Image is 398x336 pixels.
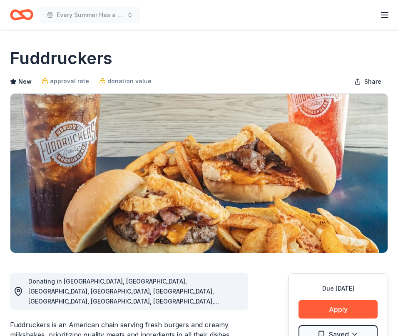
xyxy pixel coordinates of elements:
span: New [18,77,32,87]
a: Home [10,5,33,25]
img: Image for Fuddruckers [10,94,388,253]
span: approval rate [50,76,89,86]
button: Apply [298,300,378,319]
span: donation value [107,76,152,86]
a: approval rate [42,76,89,86]
h1: Fuddruckers [10,47,112,70]
a: donation value [99,76,152,86]
div: Due [DATE] [298,284,378,294]
button: Share [348,73,388,90]
span: Every Summer Has a Story 2025 Fundraiser [57,10,123,20]
span: Share [364,77,381,87]
button: Every Summer Has a Story 2025 Fundraiser [40,7,140,23]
